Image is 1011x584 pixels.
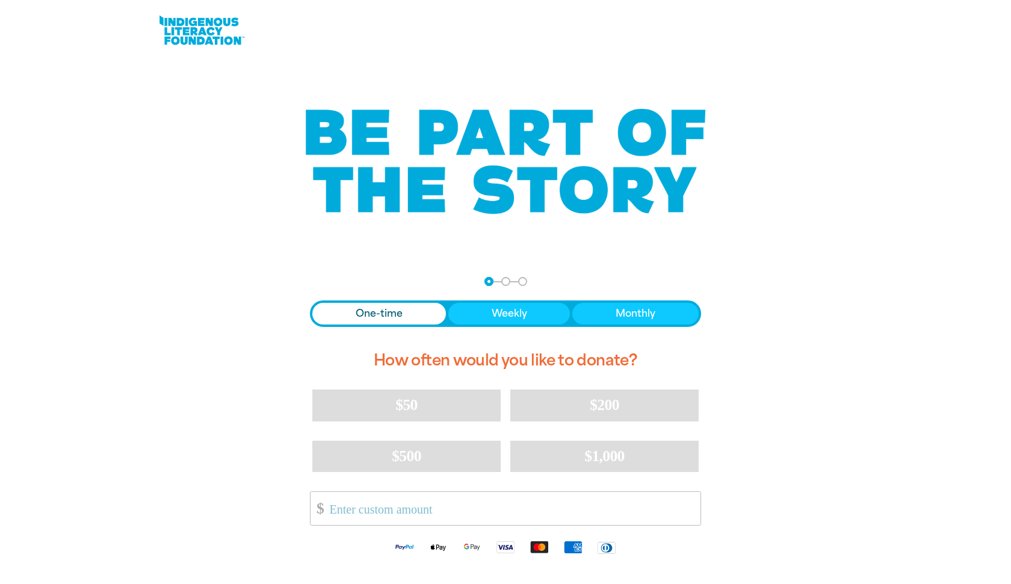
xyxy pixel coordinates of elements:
h2: How often would you like to donate? [310,341,701,380]
img: American Express logo [556,540,590,554]
img: Paypal logo [388,540,421,554]
span: $1,000 [584,447,625,465]
button: Navigate to step 1 of 3 to enter your donation amount [484,277,493,286]
span: $ [311,495,324,522]
button: $50 [312,390,501,421]
button: $200 [510,390,699,421]
img: Apple Pay logo [421,540,455,554]
span: $200 [590,396,619,414]
button: Navigate to step 2 of 3 to enter your details [501,277,510,286]
img: Visa logo [489,540,522,554]
span: $500 [392,447,421,465]
img: Be part of the story [295,85,716,238]
button: One-time [312,303,446,325]
img: Diners Club logo [590,541,623,554]
button: Monthly [572,303,699,325]
button: Navigate to step 3 of 3 to enter your payment details [518,277,527,286]
div: Donation frequency [310,300,701,327]
span: Weekly [492,306,527,321]
button: $500 [312,441,501,472]
img: Google Pay logo [455,540,489,554]
span: $50 [395,396,417,414]
button: $1,000 [510,441,699,472]
input: Enter custom amount [321,492,700,525]
div: Available payment methods [310,530,701,564]
img: Mastercard logo [522,540,556,554]
span: One-time [356,306,403,321]
span: Monthly [616,306,655,321]
button: Weekly [448,303,570,325]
